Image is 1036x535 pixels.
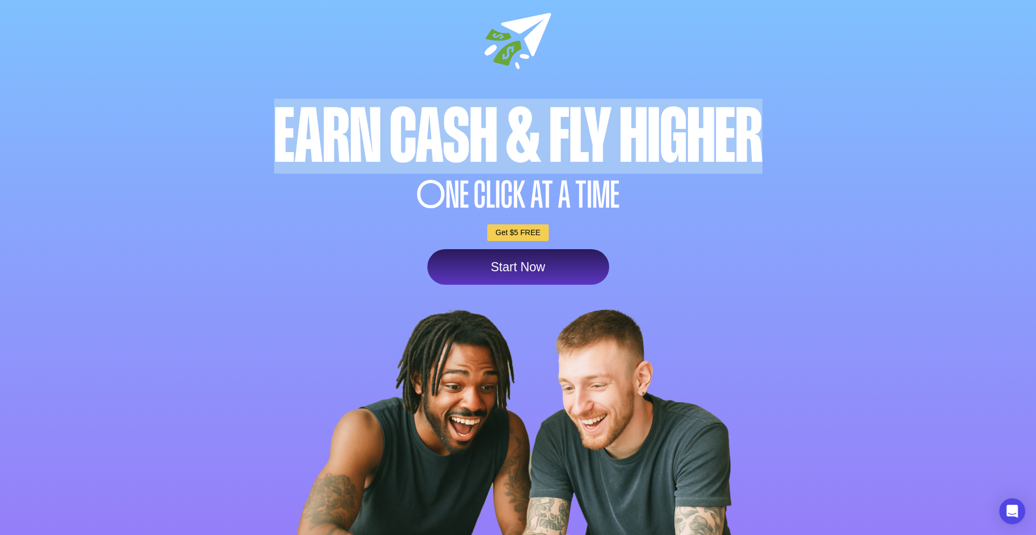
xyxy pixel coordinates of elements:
[487,224,548,241] a: Get $5 FREE
[427,249,609,285] a: Start Now
[209,99,827,174] div: Earn Cash & Fly higher
[209,176,827,214] div: NE CLICK AT A TIME
[417,176,446,214] span: O
[999,498,1025,524] div: Open Intercom Messenger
